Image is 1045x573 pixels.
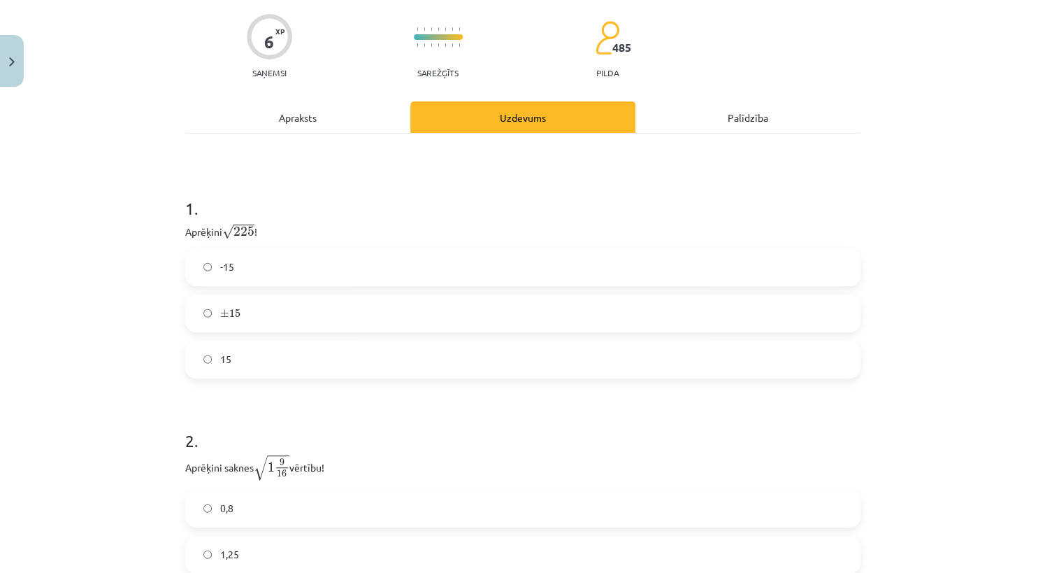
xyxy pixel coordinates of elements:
[220,352,231,367] span: 15
[595,20,619,55] img: students-c634bb4e5e11cddfef0936a35e636f08e4e9abd3cc4e673bd6f9a4125e45ecb1.svg
[445,43,446,47] img: icon-short-line-57e1e144782c952c97e751825c79c345078a6d821885a25fce030b3d8c18986b.svg
[417,27,418,31] img: icon-short-line-57e1e144782c952c97e751825c79c345078a6d821885a25fce030b3d8c18986b.svg
[277,470,287,477] span: 16
[185,406,860,450] h1: 2 .
[424,43,425,47] img: icon-short-line-57e1e144782c952c97e751825c79c345078a6d821885a25fce030b3d8c18986b.svg
[417,68,459,78] p: Sarežģīts
[185,222,860,240] p: Aprēķini !
[431,43,432,47] img: icon-short-line-57e1e144782c952c97e751825c79c345078a6d821885a25fce030b3d8c18986b.svg
[438,43,439,47] img: icon-short-line-57e1e144782c952c97e751825c79c345078a6d821885a25fce030b3d8c18986b.svg
[9,57,15,66] img: icon-close-lesson-0947bae3869378f0d4975bcd49f059093ad1ed9edebbc8119c70593378902aed.svg
[410,101,635,133] div: Uzdevums
[185,101,410,133] div: Apraksts
[417,43,418,47] img: icon-short-line-57e1e144782c952c97e751825c79c345078a6d821885a25fce030b3d8c18986b.svg
[222,225,233,239] span: √
[424,27,425,31] img: icon-short-line-57e1e144782c952c97e751825c79c345078a6d821885a25fce030b3d8c18986b.svg
[229,309,240,318] span: 15
[254,455,268,481] span: √
[203,355,212,364] input: 15
[220,501,233,516] span: 0,8
[452,27,453,31] img: icon-short-line-57e1e144782c952c97e751825c79c345078a6d821885a25fce030b3d8c18986b.svg
[452,43,453,47] img: icon-short-line-57e1e144782c952c97e751825c79c345078a6d821885a25fce030b3d8c18986b.svg
[185,454,860,481] p: Aprēķini saknes vērtību!
[268,462,275,472] span: 1
[635,101,860,133] div: Palīdzība
[185,174,860,218] h1: 1 .
[459,27,460,31] img: icon-short-line-57e1e144782c952c97e751825c79c345078a6d821885a25fce030b3d8c18986b.svg
[445,27,446,31] img: icon-short-line-57e1e144782c952c97e751825c79c345078a6d821885a25fce030b3d8c18986b.svg
[220,260,234,274] span: -15
[275,27,284,35] span: XP
[203,262,212,271] input: -15
[612,41,631,54] span: 485
[459,43,460,47] img: icon-short-line-57e1e144782c952c97e751825c79c345078a6d821885a25fce030b3d8c18986b.svg
[438,27,439,31] img: icon-short-line-57e1e144782c952c97e751825c79c345078a6d821885a25fce030b3d8c18986b.svg
[596,68,618,78] p: pilda
[431,27,432,31] img: icon-short-line-57e1e144782c952c97e751825c79c345078a6d821885a25fce030b3d8c18986b.svg
[280,459,284,466] span: 9
[247,68,292,78] p: Saņemsi
[203,504,212,513] input: 0,8
[264,32,274,52] div: 6
[220,547,239,562] span: 1,25
[233,227,254,236] span: 225
[220,309,229,318] span: ±
[203,550,212,559] input: 1,25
